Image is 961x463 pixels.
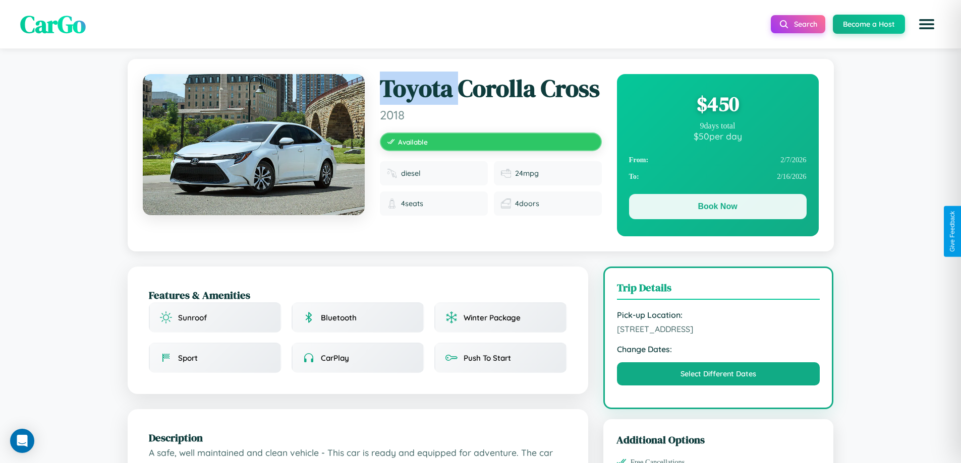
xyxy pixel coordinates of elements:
[149,430,567,445] h2: Description
[10,429,34,453] div: Open Intercom Messenger
[515,169,539,178] span: 24 mpg
[771,15,825,33] button: Search
[616,432,821,447] h3: Additional Options
[387,168,397,178] img: Fuel type
[617,280,820,300] h3: Trip Details
[178,313,207,322] span: Sunroof
[464,353,511,363] span: Push To Start
[380,74,602,103] h1: Toyota Corolla Cross
[794,20,817,29] span: Search
[617,362,820,385] button: Select Different Dates
[629,130,807,142] div: $ 50 per day
[387,199,397,209] img: Seats
[629,156,649,164] strong: From:
[20,8,86,41] span: CarGo
[178,353,198,363] span: Sport
[501,199,511,209] img: Doors
[515,199,539,208] span: 4 doors
[629,194,807,219] button: Book Now
[321,313,357,322] span: Bluetooth
[629,121,807,130] div: 9 days total
[629,168,807,185] div: 2 / 16 / 2026
[629,90,807,117] div: $ 450
[380,107,602,122] span: 2018
[398,138,428,146] span: Available
[617,310,820,320] strong: Pick-up Location:
[617,324,820,334] span: [STREET_ADDRESS]
[401,199,423,208] span: 4 seats
[629,172,639,181] strong: To:
[464,313,521,322] span: Winter Package
[913,10,941,38] button: Open menu
[629,152,807,168] div: 2 / 7 / 2026
[321,353,349,363] span: CarPlay
[617,344,820,354] strong: Change Dates:
[401,169,421,178] span: diesel
[143,74,365,215] img: Toyota Corolla Cross 2018
[949,211,956,252] div: Give Feedback
[149,288,567,302] h2: Features & Amenities
[501,168,511,178] img: Fuel efficiency
[833,15,905,34] button: Become a Host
